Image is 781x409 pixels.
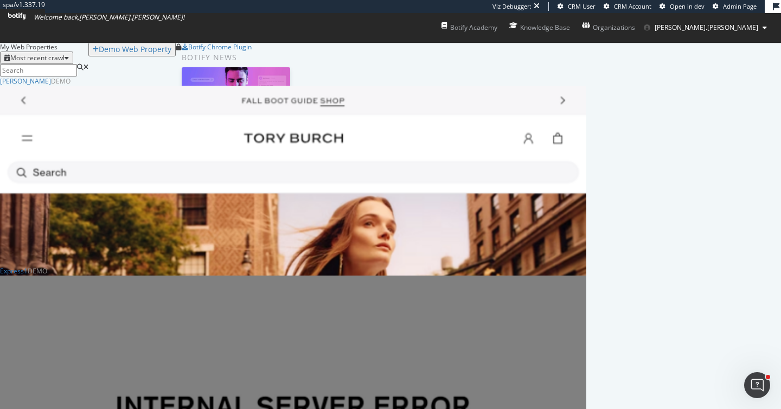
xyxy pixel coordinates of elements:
[441,13,497,42] a: Botify Academy
[51,76,71,86] div: Demo
[34,13,184,22] span: Welcome back, [PERSON_NAME].[PERSON_NAME] !
[614,2,651,10] span: CRM Account
[182,52,431,63] div: Botify news
[492,2,532,11] div: Viz Debugger:
[670,2,705,10] span: Open in dev
[744,372,770,398] iframe: Intercom live chat
[604,2,651,11] a: CRM Account
[509,13,570,42] a: Knowledge Base
[568,2,596,10] span: CRM User
[88,42,176,56] button: Demo Web Property
[723,2,757,10] span: Admin Page
[182,42,252,52] a: Botify Chrome Plugin
[660,2,705,11] a: Open in dev
[655,23,758,32] span: tyler.cohen
[10,53,65,62] div: Most recent crawl
[509,22,570,33] div: Knowledge Base
[88,44,176,54] a: Demo Web Property
[582,22,635,33] div: Organizations
[182,67,290,124] img: How to Prioritize and Accelerate Technical SEO with Botify Assist
[441,22,497,33] div: Botify Academy
[28,266,47,276] div: Demo
[635,19,776,36] button: [PERSON_NAME].[PERSON_NAME]
[713,2,757,11] a: Admin Page
[582,13,635,42] a: Organizations
[99,44,171,55] div: Demo Web Property
[558,2,596,11] a: CRM User
[188,42,252,52] div: Botify Chrome Plugin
